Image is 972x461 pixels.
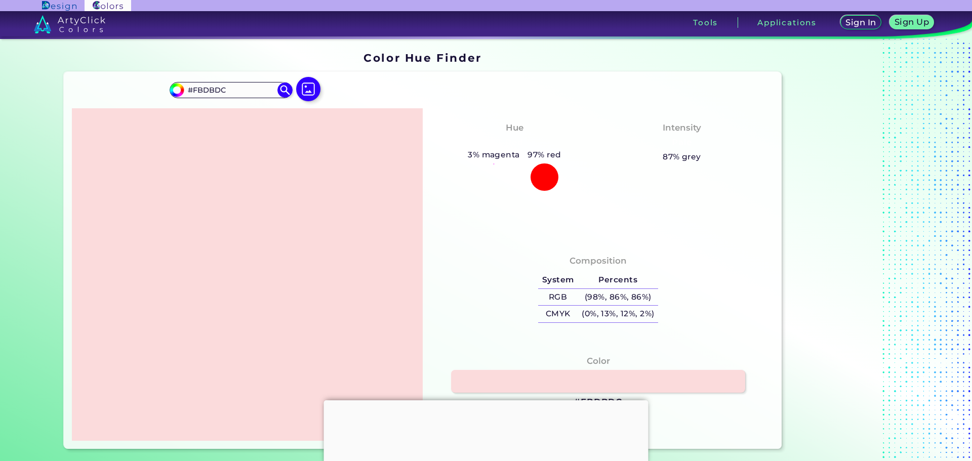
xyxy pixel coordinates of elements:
h1: Color Hue Finder [363,50,481,65]
h5: Percents [578,272,658,288]
h4: Hue [506,120,523,135]
h5: Sign Up [896,18,927,26]
a: Sign Up [892,16,931,29]
iframe: Advertisement [786,48,912,453]
h5: 87% grey [663,150,701,163]
h5: 3% magenta [464,148,523,161]
img: logo_artyclick_colors_white.svg [34,15,105,33]
a: Sign In [842,16,880,29]
h3: #FBDBDC [574,396,622,408]
h5: Sign In [847,19,874,26]
h5: 97% red [524,148,565,161]
h4: Color [587,354,610,368]
h5: CMYK [538,306,578,322]
h3: Tools [693,19,718,26]
h3: Applications [757,19,817,26]
h5: (0%, 13%, 12%, 2%) [578,306,658,322]
h3: Pale [667,137,696,149]
img: ArtyClick Design logo [42,1,76,11]
h5: RGB [538,289,578,306]
img: icon search [277,82,293,98]
h5: System [538,272,578,288]
h4: Composition [570,254,627,268]
img: icon picture [296,77,320,101]
input: type color.. [184,83,278,97]
h5: (98%, 86%, 86%) [578,289,658,306]
h3: Red [501,137,528,149]
h4: Intensity [663,120,701,135]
